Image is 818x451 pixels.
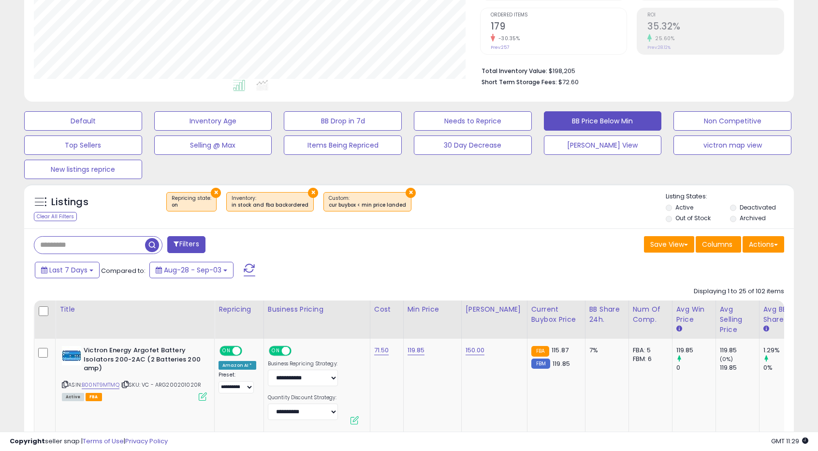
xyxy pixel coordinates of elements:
span: $72.60 [558,77,579,87]
small: (0%) [720,355,733,363]
div: FBM: 6 [633,355,665,363]
img: 41Mwx+DJHWL._SL40_.jpg [62,346,81,365]
a: Terms of Use [83,436,124,446]
b: Total Inventory Value: [482,67,547,75]
div: Repricing [219,304,260,315]
label: Deactivated [740,203,776,211]
a: Privacy Policy [125,436,168,446]
div: 119.85 [676,346,716,355]
a: B00NT9MTMQ [82,381,119,389]
div: 119.85 [720,363,759,372]
button: × [308,188,318,198]
b: Victron Energy Argofet Battery Isolators 200-2AC (2 Batteries 200 amp) [84,346,201,376]
div: Current Buybox Price [531,304,581,325]
div: cur buybox < min price landed [329,202,406,209]
small: 25.60% [652,35,674,42]
span: OFF [290,347,305,355]
div: seller snap | | [10,437,168,446]
div: BB Share 24h. [589,304,625,325]
button: Needs to Reprice [414,111,532,131]
label: Quantity Discount Strategy: [268,394,338,401]
a: 71.50 [374,346,389,355]
span: ON [220,347,233,355]
div: Num of Comp. [633,304,668,325]
div: ASIN: [62,346,207,400]
button: New listings reprice [24,160,142,179]
strong: Copyright [10,436,45,446]
span: ROI [647,13,784,18]
span: Custom: [329,195,406,209]
span: Repricing state : [172,195,211,209]
div: Clear All Filters [34,212,77,221]
small: Prev: 28.12% [647,45,671,50]
button: 30 Day Decrease [414,135,532,155]
a: 150.00 [466,346,485,355]
div: 0% [763,363,803,372]
span: Ordered Items [491,13,627,18]
button: Columns [696,236,741,253]
small: FBA [531,346,549,357]
button: Selling @ Max [154,135,272,155]
span: Compared to: [101,266,146,275]
span: All listings currently available for purchase on Amazon [62,393,84,401]
button: × [406,188,416,198]
span: 2025-09-11 11:29 GMT [771,436,808,446]
div: Displaying 1 to 25 of 102 items [694,287,784,296]
label: Active [675,203,693,211]
div: Preset: [219,372,256,393]
h5: Listings [51,195,88,209]
div: 1.29% [763,346,803,355]
li: $198,205 [482,64,777,76]
button: Non Competitive [673,111,791,131]
label: Out of Stock [675,214,711,222]
small: FBM [531,359,550,369]
div: 7% [589,346,621,355]
span: 119.85 [553,359,570,368]
div: Business Pricing [268,304,366,315]
button: × [211,188,221,198]
button: Aug-28 - Sep-03 [149,262,234,278]
p: Listing States: [666,192,793,201]
div: Avg Selling Price [720,304,755,335]
div: Cost [374,304,399,315]
label: Business Repricing Strategy: [268,361,338,367]
span: Inventory : [232,195,308,209]
button: Filters [167,236,205,253]
span: ON [270,347,282,355]
div: Avg BB Share [763,304,799,325]
div: FBA: 5 [633,346,665,355]
button: BB Price Below Min [544,111,662,131]
small: Prev: 257 [491,45,509,50]
div: in stock and fba backordered [232,202,308,209]
span: | SKU: VC - ARG200201020R [121,381,201,389]
button: victron map view [673,135,791,155]
h2: 179 [491,21,627,34]
button: Items Being Repriced [284,135,402,155]
div: 0 [676,363,716,372]
div: on [172,202,211,209]
button: Top Sellers [24,135,142,155]
small: -30.35% [495,35,520,42]
span: FBA [86,393,102,401]
button: BB Drop in 7d [284,111,402,131]
div: Title [59,304,210,315]
div: Min Price [408,304,457,315]
button: Save View [644,236,694,253]
button: Default [24,111,142,131]
b: Short Term Storage Fees: [482,78,557,86]
div: Avg Win Price [676,304,712,325]
span: Columns [702,240,732,249]
h2: 35.32% [647,21,784,34]
span: 115.87 [552,346,569,355]
label: Archived [740,214,766,222]
span: OFF [241,347,256,355]
div: Amazon AI * [219,361,256,370]
small: Avg Win Price. [676,325,682,333]
span: Aug-28 - Sep-03 [164,265,221,275]
button: Inventory Age [154,111,272,131]
button: Last 7 Days [35,262,100,278]
div: [PERSON_NAME] [466,304,523,315]
small: Avg BB Share. [763,325,769,333]
a: 119.85 [408,346,425,355]
button: [PERSON_NAME] View [544,135,662,155]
